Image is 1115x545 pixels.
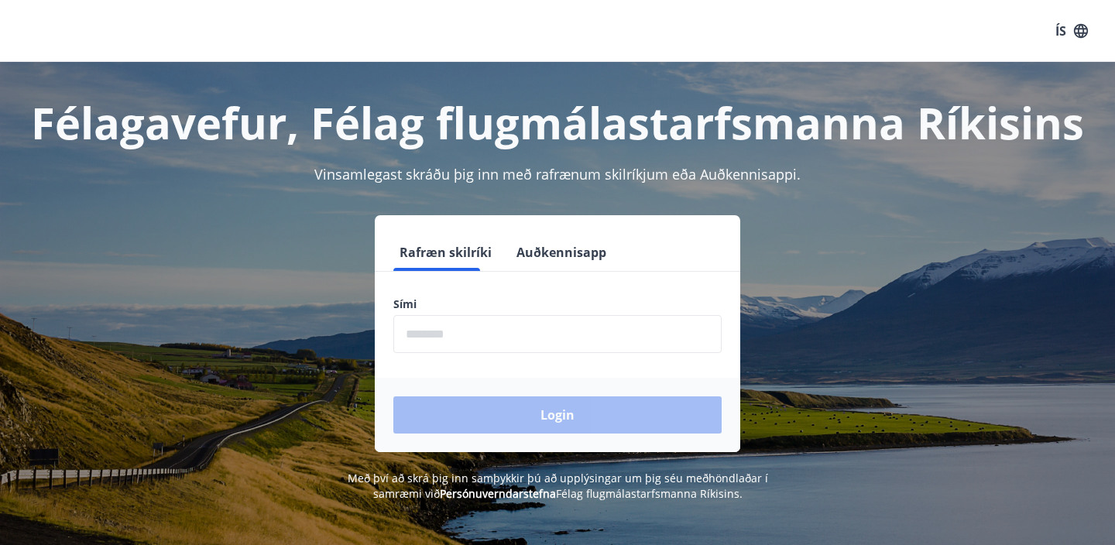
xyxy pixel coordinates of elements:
a: Persónuverndarstefna [440,486,556,501]
button: Rafræn skilríki [393,234,498,271]
button: ÍS [1047,17,1096,45]
span: Vinsamlegast skráðu þig inn með rafrænum skilríkjum eða Auðkennisappi. [314,165,801,183]
label: Sími [393,296,722,312]
h1: Félagavefur, Félag flugmálastarfsmanna Ríkisins [19,93,1096,152]
button: Auðkennisapp [510,234,612,271]
span: Með því að skrá þig inn samþykkir þú að upplýsingar um þig séu meðhöndlaðar í samræmi við Félag f... [348,471,768,501]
